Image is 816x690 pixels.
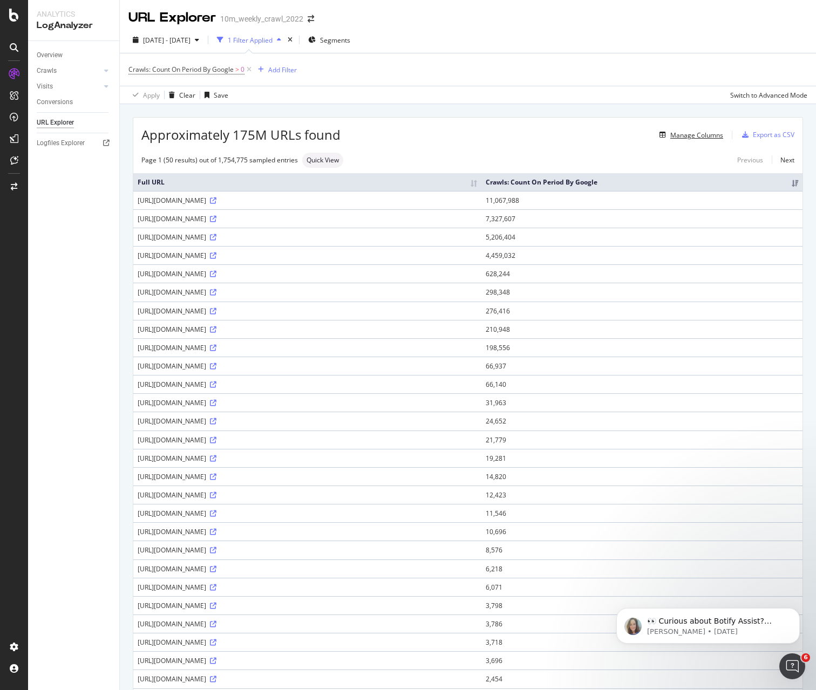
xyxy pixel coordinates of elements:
div: [URL][DOMAIN_NAME] [138,509,477,518]
div: URL Explorer [37,117,74,128]
div: [URL][DOMAIN_NAME] [138,214,477,223]
div: [URL][DOMAIN_NAME] [138,416,477,426]
a: Overview [37,50,112,61]
td: 6,218 [481,559,803,578]
td: 3,696 [481,651,803,669]
span: Approximately 175M URLs found [141,126,341,144]
img: tab_keywords_by_traffic_grey.svg [109,63,118,71]
td: 628,244 [481,264,803,283]
div: [URL][DOMAIN_NAME] [138,619,477,628]
div: [URL][DOMAIN_NAME] [138,251,477,260]
td: 31,963 [481,393,803,412]
button: Segments [304,31,355,49]
div: Switch to Advanced Mode [730,91,807,100]
div: [URL][DOMAIN_NAME] [138,196,477,205]
div: [URL][DOMAIN_NAME] [138,435,477,445]
td: 3,786 [481,614,803,633]
td: 5,206,404 [481,228,803,246]
td: 10,696 [481,522,803,541]
div: [URL][DOMAIN_NAME] [138,564,477,573]
td: 66,937 [481,357,803,375]
span: Segments [320,36,350,45]
span: > [235,65,239,74]
div: Visits [37,81,53,92]
div: [URL][DOMAIN_NAME] [138,674,477,684]
div: 10m_weekly_crawl_2022 [220,13,303,24]
div: LogAnalyzer [37,19,111,32]
td: 21,779 [481,431,803,449]
button: Apply [128,86,160,104]
div: [URL][DOMAIN_NAME] [138,343,477,352]
td: 8,576 [481,541,803,559]
td: 298,348 [481,283,803,301]
th: Crawls: Count On Period By Google: activate to sort column ascending [481,173,803,191]
a: Next [772,152,794,168]
iframe: Intercom live chat [779,653,805,679]
img: website_grey.svg [17,28,26,37]
div: Crawls [37,65,57,77]
td: 66,140 [481,375,803,393]
div: Export as CSV [753,130,794,139]
div: [URL][DOMAIN_NAME] [138,545,477,555]
a: Logfiles Explorer [37,138,112,149]
iframe: Intercom notifications message [600,585,816,661]
div: Analytics [37,9,111,19]
div: [URL][DOMAIN_NAME] [138,306,477,316]
div: Domain Overview [43,64,97,71]
div: Apply [143,91,160,100]
button: Home [169,4,189,25]
div: [URL][DOMAIN_NAME] [138,325,477,334]
span: [DATE] - [DATE] [143,36,191,45]
span: 0 [241,62,244,77]
div: Keywords by Traffic [121,64,178,71]
td: 11,067,988 [481,191,803,209]
th: Full URL: activate to sort column ascending [133,173,481,191]
td: 210,948 [481,320,803,338]
div: [URL][DOMAIN_NAME] [138,656,477,665]
td: 24,652 [481,412,803,430]
div: [URL][DOMAIN_NAME] [138,380,477,389]
div: Logfiles Explorer [37,138,85,149]
img: logo_orange.svg [17,17,26,26]
div: [URL][DOMAIN_NAME] [138,472,477,481]
button: 1 Filter Applied [213,31,285,49]
button: Export as CSV [738,126,794,144]
span: 6 [801,653,810,662]
div: [URL][DOMAIN_NAME] [138,288,477,297]
div: [URL][DOMAIN_NAME] [138,398,477,407]
button: Manage Columns [655,128,723,141]
button: Add Filter [254,63,297,76]
div: [URL][DOMAIN_NAME] [138,361,477,371]
button: go back [7,4,28,25]
div: URL Explorer [128,9,216,27]
span: Quick View [307,157,339,163]
td: 3,718 [481,633,803,651]
div: Overview [37,50,63,61]
div: Page 1 (50 results) out of 1,754,775 sampled entries [141,155,298,165]
a: Visits [37,81,101,92]
button: Switch to Advanced Mode [726,86,807,104]
td: 6,071 [481,578,803,596]
div: [URL][DOMAIN_NAME] [138,490,477,500]
td: 3,798 [481,596,803,614]
button: [DATE] - [DATE] [128,31,203,49]
div: [URL][DOMAIN_NAME] [138,269,477,278]
div: Domain: [DOMAIN_NAME] [28,28,119,37]
button: Clear [165,86,195,104]
td: 276,416 [481,302,803,320]
div: 1 Filter Applied [228,36,273,45]
img: Profile image for Customer Support [31,6,48,23]
div: [URL][DOMAIN_NAME] [138,638,477,647]
td: 2,454 [481,669,803,688]
td: 12,423 [481,486,803,504]
div: [URL][DOMAIN_NAME] [138,601,477,610]
h1: Customer Support [52,10,130,18]
div: Add Filter [268,65,297,74]
td: 4,459,032 [481,246,803,264]
div: [URL][DOMAIN_NAME] [138,454,477,463]
button: Save [200,86,228,104]
a: Conversions [37,97,112,108]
